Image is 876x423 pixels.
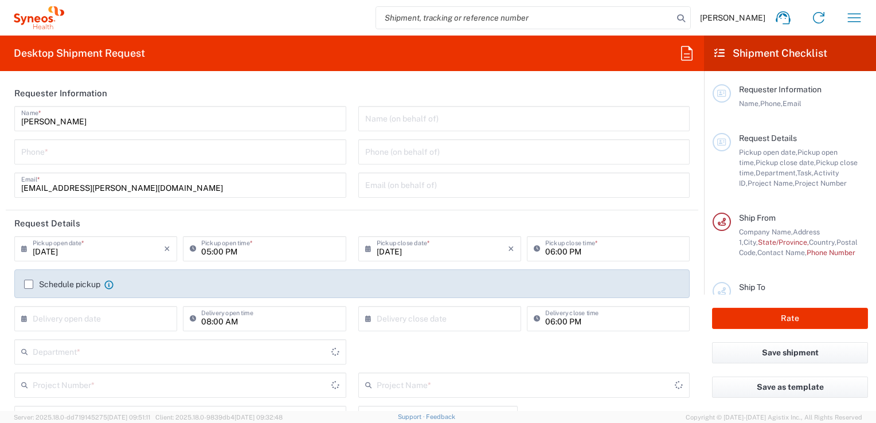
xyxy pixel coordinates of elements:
[756,169,797,177] span: Department,
[739,99,760,108] span: Name,
[686,412,862,422] span: Copyright © [DATE]-[DATE] Agistix Inc., All Rights Reserved
[809,238,836,246] span: Country,
[376,7,673,29] input: Shipment, tracking or reference number
[712,377,868,398] button: Save as template
[155,414,283,421] span: Client: 2025.18.0-9839db4
[739,85,822,94] span: Requester Information
[756,158,816,167] span: Pickup close date,
[757,248,807,257] span: Contact Name,
[712,308,868,329] button: Rate
[164,240,170,258] i: ×
[758,238,809,246] span: State/Province,
[14,414,150,421] span: Server: 2025.18.0-dd719145275
[748,179,795,187] span: Project Name,
[234,414,283,421] span: [DATE] 09:32:48
[508,240,514,258] i: ×
[739,148,797,156] span: Pickup open date,
[760,99,783,108] span: Phone,
[797,169,814,177] span: Task,
[700,13,765,23] span: [PERSON_NAME]
[398,413,427,420] a: Support
[714,46,827,60] h2: Shipment Checklist
[739,228,793,236] span: Company Name,
[14,46,145,60] h2: Desktop Shipment Request
[739,213,776,222] span: Ship From
[739,283,765,292] span: Ship To
[783,99,801,108] span: Email
[14,218,80,229] h2: Request Details
[712,342,868,363] button: Save shipment
[107,414,150,421] span: [DATE] 09:51:11
[744,238,758,246] span: City,
[807,248,855,257] span: Phone Number
[739,134,797,143] span: Request Details
[426,413,455,420] a: Feedback
[14,88,107,99] h2: Requester Information
[24,280,100,289] label: Schedule pickup
[795,179,847,187] span: Project Number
